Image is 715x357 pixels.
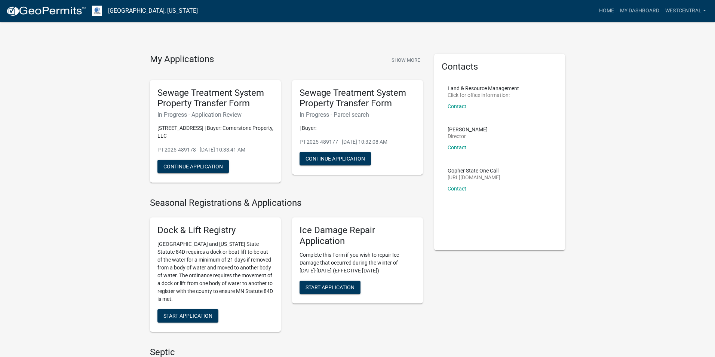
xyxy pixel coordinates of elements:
a: Contact [448,144,466,150]
h5: Dock & Lift Registry [157,225,273,236]
h5: Sewage Treatment System Property Transfer Form [300,88,415,109]
h4: Seasonal Registrations & Applications [150,198,423,208]
h5: Sewage Treatment System Property Transfer Form [157,88,273,109]
p: Director [448,134,488,139]
a: Contact [448,186,466,192]
h5: Contacts [442,61,558,72]
p: Gopher State One Call [448,168,500,173]
p: PT-2025-489178 - [DATE] 10:33:41 AM [157,146,273,154]
a: My Dashboard [617,4,662,18]
span: Start Application [306,284,355,290]
p: PT-2025-489177 - [DATE] 10:32:08 AM [300,138,415,146]
a: Contact [448,103,466,109]
button: Continue Application [300,152,371,165]
p: Complete this Form if you wish to repair Ice Damage that occurred during the winter of [DATE]-[DA... [300,251,415,275]
button: Show More [389,54,423,66]
h6: In Progress - Parcel search [300,111,415,118]
p: [STREET_ADDRESS] | Buyer: Cornerstone Property, LLC [157,124,273,140]
p: Land & Resource Management [448,86,519,91]
h4: My Applications [150,54,214,65]
img: Otter Tail County, Minnesota [92,6,102,16]
p: Click for office information: [448,92,519,98]
a: westcentral [662,4,709,18]
p: [PERSON_NAME] [448,127,488,132]
button: Continue Application [157,160,229,173]
h5: Ice Damage Repair Application [300,225,415,247]
button: Start Application [300,281,360,294]
p: [URL][DOMAIN_NAME] [448,175,500,180]
p: | Buyer: [300,124,415,132]
button: Start Application [157,309,218,323]
span: Start Application [163,312,212,318]
a: [GEOGRAPHIC_DATA], [US_STATE] [108,4,198,17]
a: Home [596,4,617,18]
p: [GEOGRAPHIC_DATA] and [US_STATE] State Statute 84D requires a dock or boat lift to be out of the ... [157,240,273,303]
h6: In Progress - Application Review [157,111,273,118]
